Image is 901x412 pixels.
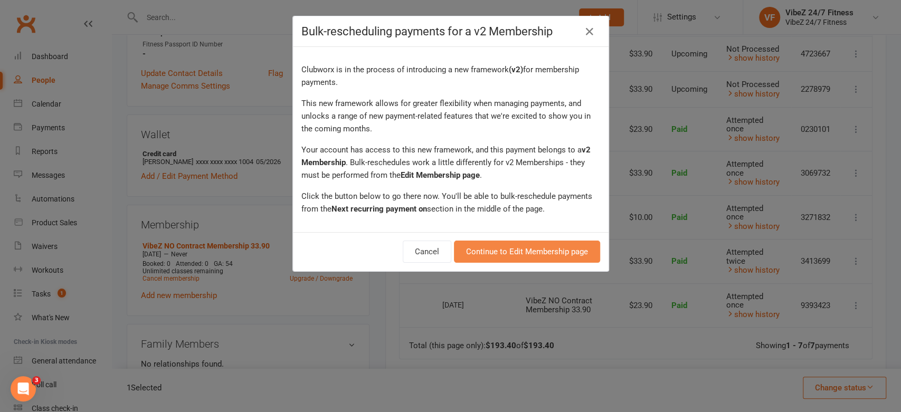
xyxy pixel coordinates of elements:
strong: Edit Membership page [401,170,480,180]
iframe: Intercom live chat [11,376,36,401]
button: Cancel [403,241,451,263]
p: This new framework allows for greater flexibility when managing payments, and unlocks a range of ... [301,97,600,135]
p: Click the button below to go there now. You'll be able to bulk-reschedule payments from the secti... [301,190,600,215]
strong: (v2) [509,65,523,74]
span: 3 [32,376,41,385]
p: Clubworx is in the process of introducing a new framework for membership payments. [301,63,600,89]
a: Continue to Edit Membership page [454,241,600,263]
strong: Next recurring payment on [331,204,427,214]
h4: Bulk-rescheduling payments for a v2 Membership [301,25,600,38]
a: Close [581,23,598,40]
p: Your account has access to this new framework, and this payment belongs to a . Bulk-reschedules w... [301,143,600,181]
